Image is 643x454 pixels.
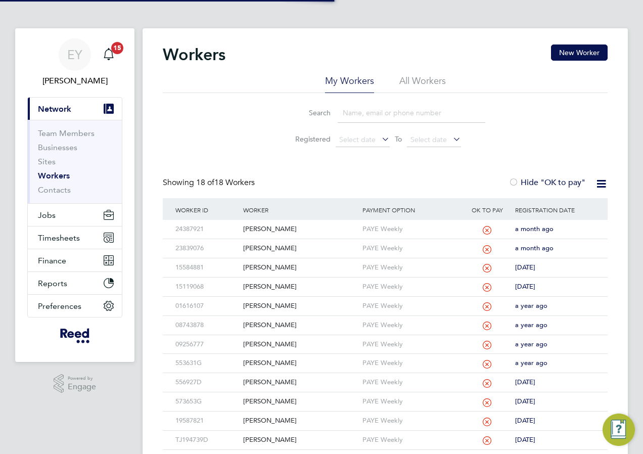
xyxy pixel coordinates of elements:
div: [PERSON_NAME] [241,354,359,373]
div: 15119068 [173,278,241,296]
span: [DATE] [515,435,535,444]
div: 19587821 [173,412,241,430]
span: Timesheets [38,233,80,243]
div: PAYE Weekly [360,335,462,354]
a: Team Members [38,128,95,138]
span: 18 Workers [196,177,255,188]
a: 573653G[PERSON_NAME]PAYE Weekly[DATE] [173,392,598,400]
nav: Main navigation [15,28,134,362]
div: PAYE Weekly [360,316,462,335]
div: [PERSON_NAME] [241,239,359,258]
div: Worker ID [173,198,241,221]
div: PAYE Weekly [360,239,462,258]
button: Reports [28,272,122,294]
a: Powered byEngage [54,374,97,393]
div: PAYE Weekly [360,354,462,373]
a: 08743878[PERSON_NAME]PAYE Weeklya year ago [173,315,598,324]
div: [PERSON_NAME] [241,297,359,315]
div: PAYE Weekly [360,220,462,239]
a: 556927D[PERSON_NAME]PAYE Weekly[DATE] [173,373,598,381]
div: 08743878 [173,316,241,335]
div: PAYE Weekly [360,431,462,449]
li: My Workers [325,75,374,93]
div: 24387921 [173,220,241,239]
div: [PERSON_NAME] [241,316,359,335]
a: 15 [99,38,119,71]
span: To [392,132,405,146]
div: Showing [163,177,257,188]
div: [PERSON_NAME] [241,373,359,392]
a: Businesses [38,143,77,152]
span: 18 of [196,177,214,188]
span: a month ago [515,244,554,252]
div: 01616107 [173,297,241,315]
div: [PERSON_NAME] [241,412,359,430]
span: Jobs [38,210,56,220]
a: 15584881[PERSON_NAME]PAYE Weekly[DATE] [173,258,598,266]
div: PAYE Weekly [360,297,462,315]
span: [DATE] [515,282,535,291]
div: PAYE Weekly [360,392,462,411]
div: [PERSON_NAME] [241,335,359,354]
span: Emily Young [27,75,122,87]
span: a year ago [515,358,547,367]
span: a month ago [515,224,554,233]
img: freesy-logo-retina.png [60,328,89,344]
button: Preferences [28,295,122,317]
span: a year ago [515,321,547,329]
span: Reports [38,279,67,288]
a: TJ194739D[PERSON_NAME]PAYE Weekly[DATE] [173,430,598,439]
div: Network [28,120,122,203]
a: 23839076[PERSON_NAME]PAYE Weeklya month ago [173,239,598,247]
button: Timesheets [28,226,122,249]
button: Jobs [28,204,122,226]
div: Worker [241,198,359,221]
span: a year ago [515,301,547,310]
a: Workers [38,171,70,180]
span: EY [67,48,82,61]
div: TJ194739D [173,431,241,449]
div: 15584881 [173,258,241,277]
a: 15119068[PERSON_NAME]PAYE Weekly[DATE] [173,277,598,286]
div: OK to pay [462,198,513,221]
div: [PERSON_NAME] [241,392,359,411]
span: Select date [339,135,376,144]
span: Powered by [68,374,96,383]
div: Registration Date [513,198,598,221]
span: 15 [111,42,123,54]
div: 556927D [173,373,241,392]
a: Contacts [38,185,71,195]
button: Network [28,98,122,120]
div: PAYE Weekly [360,373,462,392]
a: Sites [38,157,56,166]
button: New Worker [551,44,608,61]
div: PAYE Weekly [360,258,462,277]
div: [PERSON_NAME] [241,431,359,449]
div: Payment Option [360,198,462,221]
div: 23839076 [173,239,241,258]
a: 19587821[PERSON_NAME]PAYE Weekly[DATE] [173,411,598,420]
a: EY[PERSON_NAME] [27,38,122,87]
a: 09256777[PERSON_NAME]PAYE Weeklya year ago [173,335,598,343]
div: [PERSON_NAME] [241,278,359,296]
span: Preferences [38,301,81,311]
label: Hide "OK to pay" [509,177,585,188]
span: Network [38,104,71,114]
a: 01616107[PERSON_NAME]PAYE Weeklya year ago [173,296,598,305]
a: 553631G[PERSON_NAME]PAYE Weeklya year ago [173,353,598,362]
div: PAYE Weekly [360,278,462,296]
input: Name, email or phone number [338,103,485,123]
span: [DATE] [515,378,535,386]
div: [PERSON_NAME] [241,258,359,277]
span: [DATE] [515,263,535,271]
span: [DATE] [515,416,535,425]
span: Select date [410,135,447,144]
h2: Workers [163,44,225,65]
li: All Workers [399,75,446,93]
span: Engage [68,383,96,391]
div: 09256777 [173,335,241,354]
label: Registered [285,134,331,144]
button: Finance [28,249,122,271]
div: PAYE Weekly [360,412,462,430]
div: [PERSON_NAME] [241,220,359,239]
